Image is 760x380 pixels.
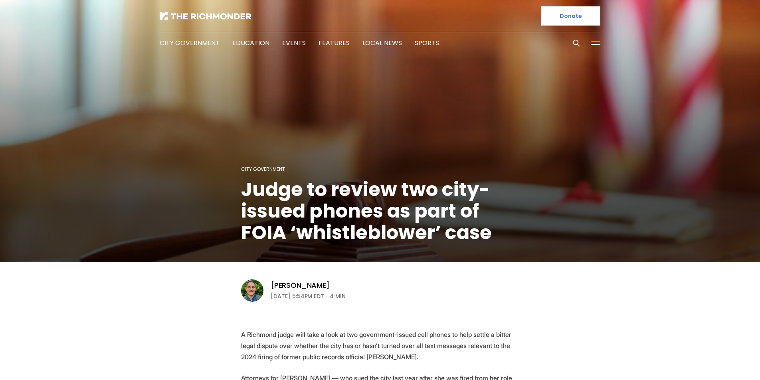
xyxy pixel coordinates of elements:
img: The Richmonder [160,12,251,20]
a: [PERSON_NAME] [271,281,330,290]
time: [DATE] 5:54PM EDT [271,291,324,301]
a: Education [232,38,269,47]
button: Search this site [570,37,582,49]
a: Events [282,38,306,47]
a: Donate [541,6,600,26]
a: City Government [241,166,285,172]
a: Sports [415,38,439,47]
iframe: portal-trigger [692,341,760,380]
a: Local News [362,38,402,47]
p: A Richmond judge will take a look at two government-issued cell phones to help settle a bitter le... [241,329,519,362]
a: City Government [160,38,220,47]
a: Features [319,38,350,47]
span: 4 min [330,291,346,301]
h1: Judge to review two city-issued phones as part of FOIA ‘whistleblower’ case [241,179,519,243]
img: Graham Moomaw [241,279,263,302]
